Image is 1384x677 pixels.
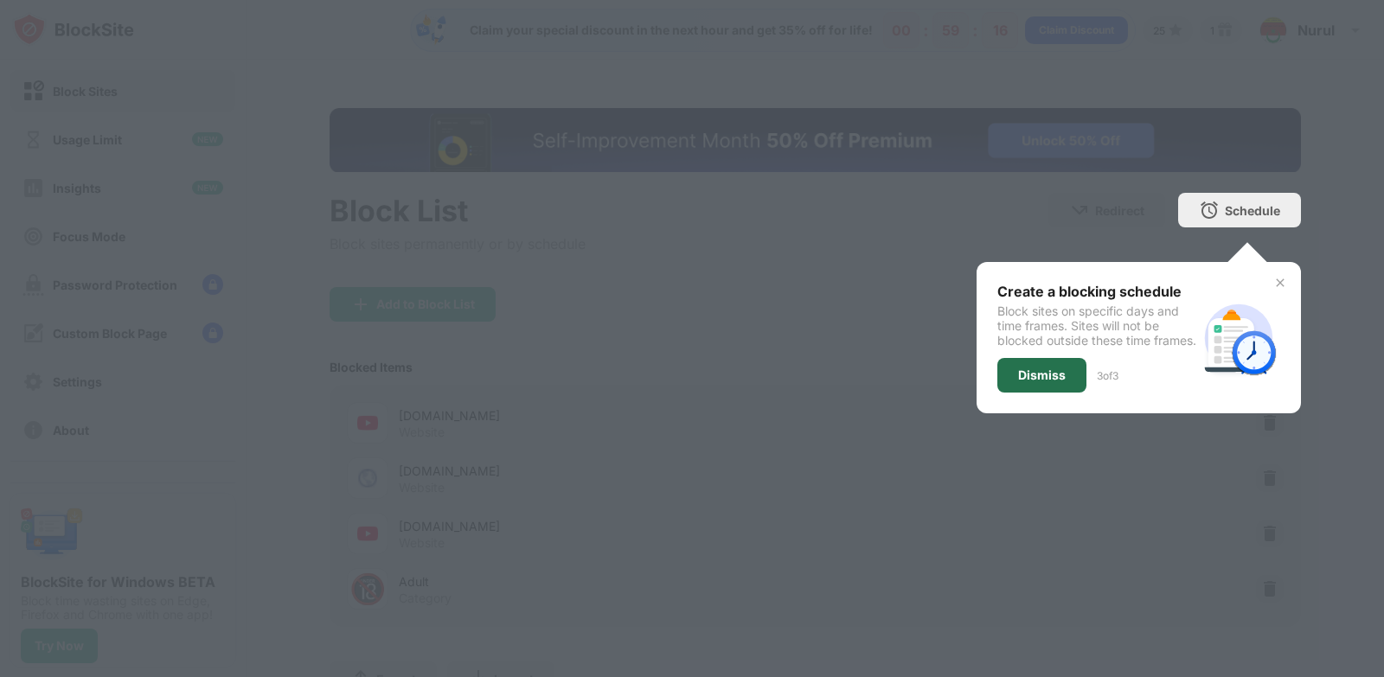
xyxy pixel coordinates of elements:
[1018,368,1066,382] div: Dismiss
[1097,369,1118,382] div: 3 of 3
[1197,297,1280,380] img: schedule.svg
[1273,276,1287,290] img: x-button.svg
[997,303,1197,348] div: Block sites on specific days and time frames. Sites will not be blocked outside these time frames.
[997,283,1197,300] div: Create a blocking schedule
[1225,203,1280,218] div: Schedule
